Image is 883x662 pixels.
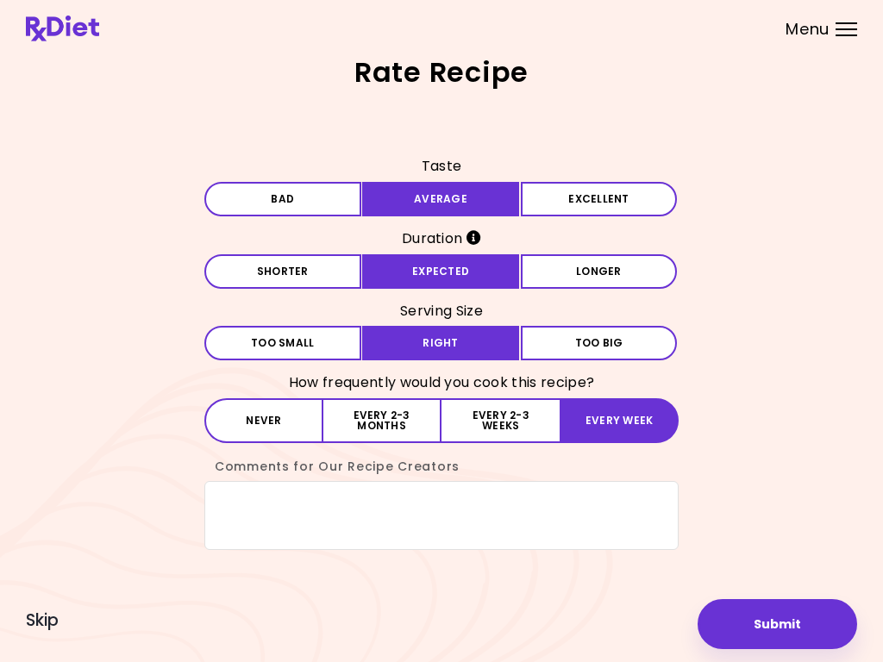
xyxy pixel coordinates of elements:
button: Every week [560,398,679,443]
button: Skip [26,611,59,630]
h3: Duration [204,225,679,253]
h3: How frequently would you cook this recipe? [204,369,679,397]
h3: Taste [204,153,679,180]
img: RxDiet [26,16,99,41]
button: Right [362,326,519,360]
button: Shorter [204,254,361,289]
button: Too small [204,326,361,360]
button: Bad [204,182,361,216]
h3: Serving Size [204,297,679,325]
span: Too big [575,338,623,348]
button: Never [204,398,323,443]
button: Too big [521,326,678,360]
button: Every 2-3 months [323,398,441,443]
h2: Rate Recipe [26,59,857,86]
button: Average [362,182,519,216]
button: Expected [362,254,519,289]
button: Excellent [521,182,678,216]
label: Comments for Our Recipe Creators [204,458,460,475]
span: Too small [251,338,314,348]
button: Longer [521,254,678,289]
button: Every 2-3 weeks [441,398,560,443]
i: Info [467,230,481,245]
span: Menu [786,22,830,37]
button: Submit [698,599,857,649]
